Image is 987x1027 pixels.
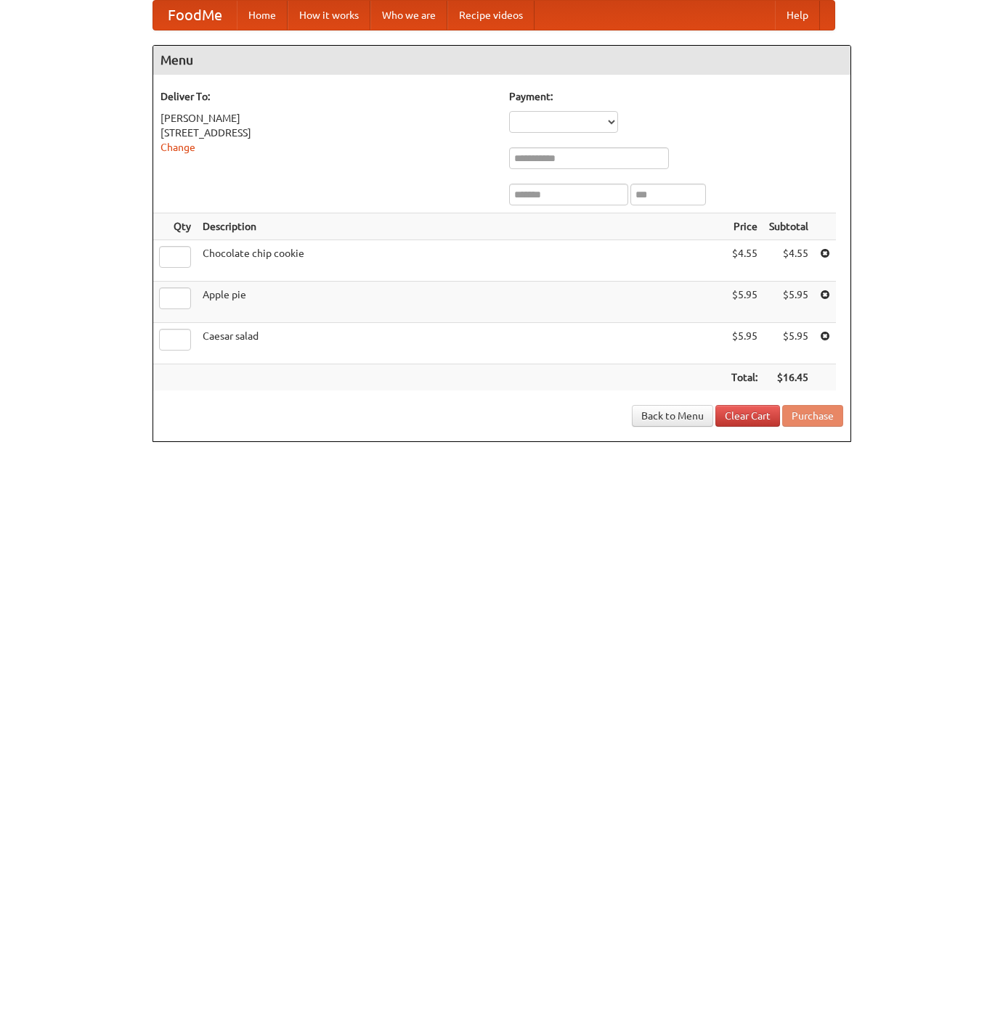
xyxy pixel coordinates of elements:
[763,364,814,391] th: $16.45
[153,46,850,75] h4: Menu
[370,1,447,30] a: Who we are
[153,213,197,240] th: Qty
[715,405,780,427] a: Clear Cart
[763,323,814,364] td: $5.95
[197,282,726,323] td: Apple pie
[237,1,288,30] a: Home
[447,1,535,30] a: Recipe videos
[153,1,237,30] a: FoodMe
[763,282,814,323] td: $5.95
[782,405,843,427] button: Purchase
[763,240,814,282] td: $4.55
[197,323,726,364] td: Caesar salad
[726,282,763,323] td: $5.95
[509,89,843,104] h5: Payment:
[161,111,495,126] div: [PERSON_NAME]
[726,323,763,364] td: $5.95
[288,1,370,30] a: How it works
[632,405,713,427] a: Back to Menu
[197,213,726,240] th: Description
[197,240,726,282] td: Chocolate chip cookie
[763,213,814,240] th: Subtotal
[161,142,195,153] a: Change
[726,364,763,391] th: Total:
[775,1,820,30] a: Help
[726,240,763,282] td: $4.55
[161,126,495,140] div: [STREET_ADDRESS]
[161,89,495,104] h5: Deliver To:
[726,213,763,240] th: Price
